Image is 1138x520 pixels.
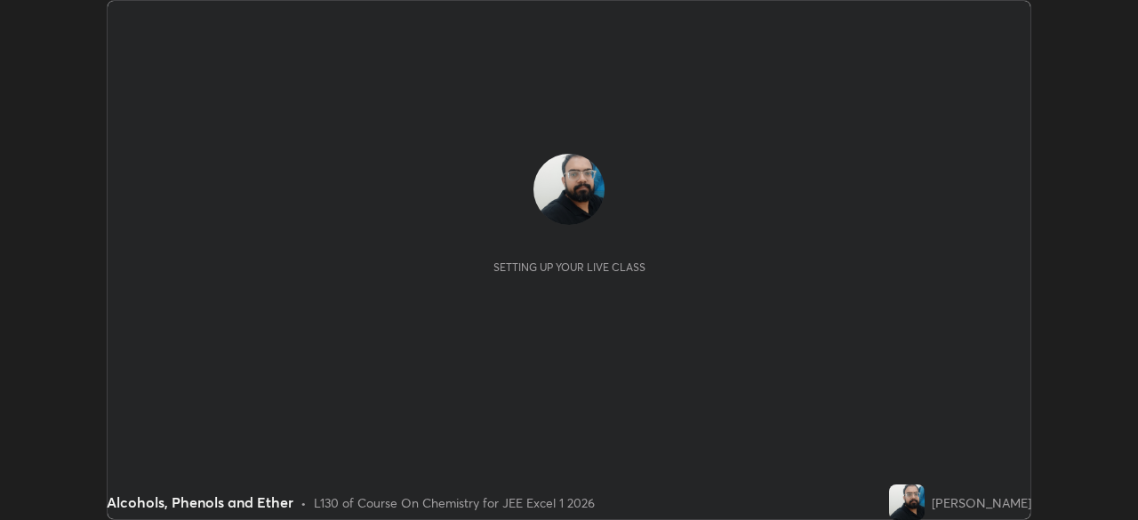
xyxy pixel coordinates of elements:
[314,493,595,512] div: L130 of Course On Chemistry for JEE Excel 1 2026
[301,493,307,512] div: •
[493,260,645,274] div: Setting up your live class
[889,484,925,520] img: 43ce2ccaa3f94e769f93b6c8490396b9.jpg
[533,154,605,225] img: 43ce2ccaa3f94e769f93b6c8490396b9.jpg
[932,493,1031,512] div: [PERSON_NAME]
[107,492,293,513] div: Alcohols, Phenols and Ether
